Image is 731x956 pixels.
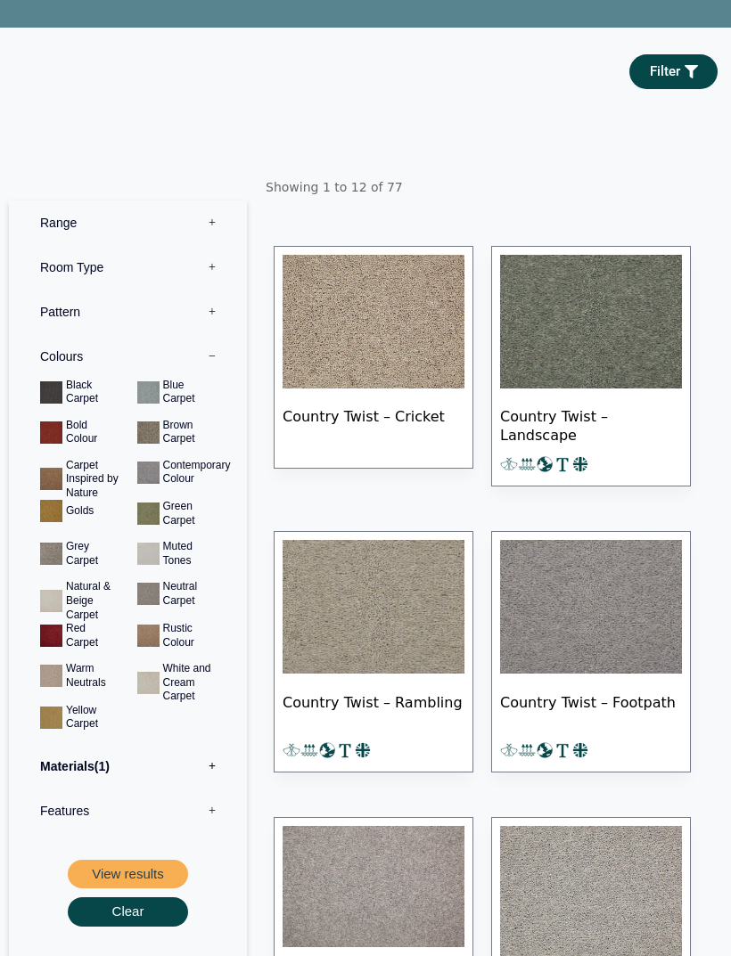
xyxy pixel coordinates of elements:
span: Country Twist – Footpath [500,679,682,741]
label: Pattern [22,290,234,334]
span: 1 [94,759,110,773]
label: Features [22,788,234,833]
button: Clear [68,897,188,927]
p: Showing 1 to 12 of 77 [265,169,722,205]
label: Range [22,200,234,245]
a: Country Twist - Cricket Country Twist – Cricket [274,246,473,470]
label: Colours [22,334,234,379]
a: Country Twist – Landscape [491,246,691,487]
button: View results [68,860,188,889]
img: Tomkinson Twist Tungsten [283,826,464,947]
span: Country Twist – Landscape [500,393,682,455]
span: Filter [650,65,680,78]
img: Country Twist - Cricket [283,255,464,388]
span: Country Twist – Rambling [283,679,464,741]
a: Filter [629,54,718,89]
a: Country Twist – Footpath [491,531,691,772]
label: Room Type [22,245,234,290]
span: Country Twist – Cricket [283,393,464,455]
a: Country Twist – Rambling [274,531,473,772]
label: Materials [22,744,234,788]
